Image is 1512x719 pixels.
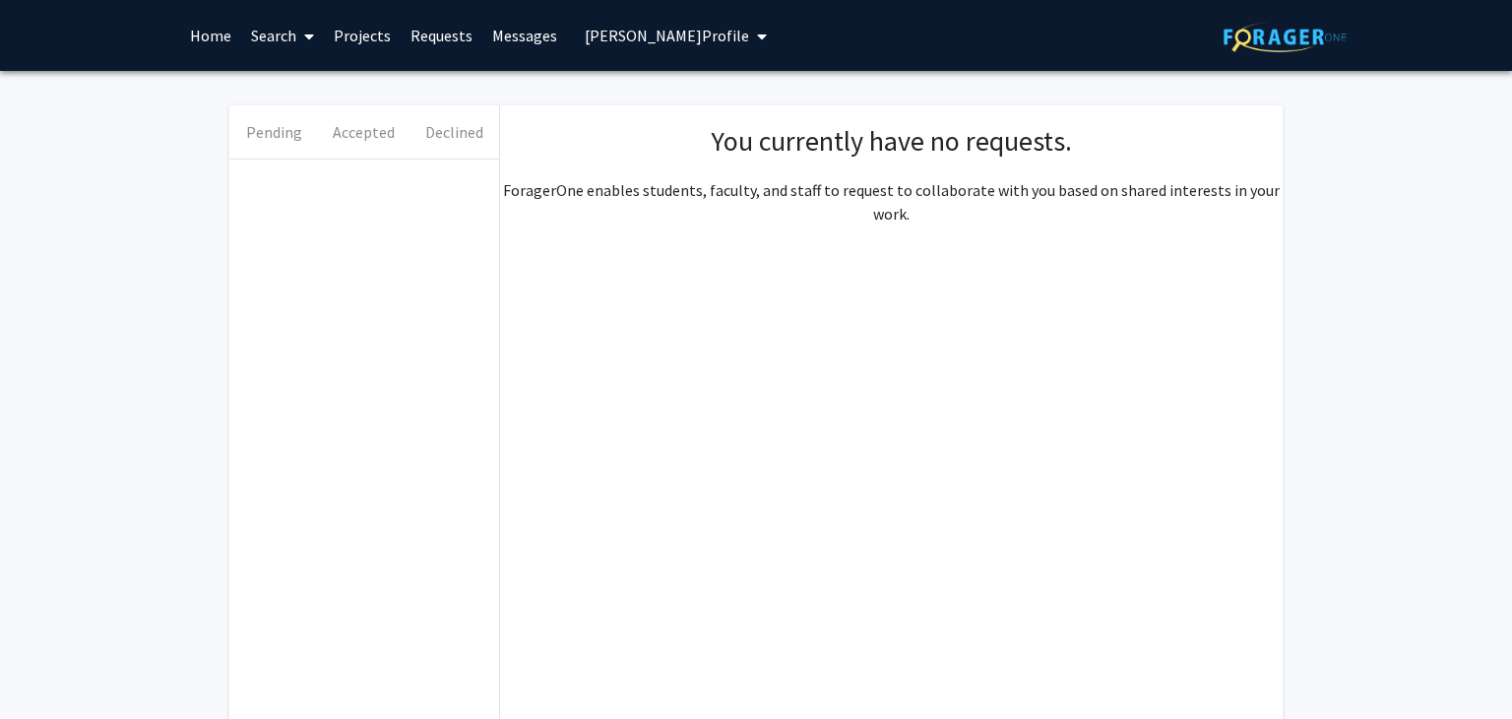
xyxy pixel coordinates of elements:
a: Search [241,1,324,70]
button: Pending [229,105,319,159]
img: ForagerOne Logo [1224,22,1347,52]
span: [PERSON_NAME] Profile [585,26,749,45]
a: Projects [324,1,401,70]
a: Messages [482,1,567,70]
a: Requests [401,1,482,70]
a: Home [180,1,241,70]
p: ForagerOne enables students, faculty, and staff to request to collaborate with you based on share... [500,178,1283,226]
button: Accepted [319,105,409,159]
h1: You currently have no requests. [520,125,1263,159]
button: Declined [409,105,499,159]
